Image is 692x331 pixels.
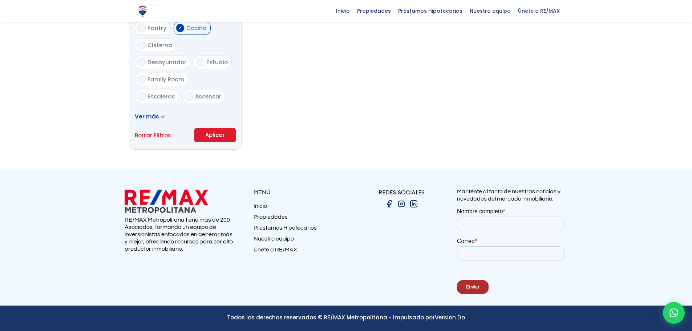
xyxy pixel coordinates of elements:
a: Version Do [435,314,465,321]
span: Únete a RE/MAX [514,5,563,16]
span: Ver más [135,113,159,120]
p: RE/MAX Metropolitana tiene más de 200 Asociados, formando un equipo de inversionistas enfocados e... [125,216,235,253]
span: Cisterna [147,41,172,49]
span: Nuestro equipo [466,5,514,16]
img: Logo de REMAX [136,5,149,17]
a: Nuestro equipo [254,235,346,246]
p: Todos los derechos reservados © RE/MAX Metropolitana - Impulsado por [125,313,568,322]
a: Borrar Filtros [135,131,171,140]
input: Cocina [176,24,185,32]
p: Manténte al tanto de nuestras noticias y novedades del mercado inmobiliario. [457,188,568,202]
span: Pantry [147,24,166,32]
input: Ascensor [185,92,193,101]
input: Family Room [137,75,146,84]
input: Cisterna [137,41,146,49]
span: Estudio [206,58,228,66]
span: Desayunador [147,58,186,66]
span: Family Room [147,76,184,83]
a: Inicio [254,202,346,213]
a: Propiedades [254,213,346,224]
p: REDES SOCIALES [346,188,457,197]
span: Cocina [186,24,207,32]
span: Propiedades [353,5,394,16]
img: instagram.png [397,199,406,208]
input: Escaleras [137,92,146,101]
span: Ascensor [195,93,221,100]
a: Préstamos Hipotecarios [254,224,346,235]
iframe: Form 0 [457,208,568,300]
img: facebook.png [385,199,393,208]
p: MENÚ [254,188,346,197]
img: remax metropolitana logo [125,188,208,214]
input: Pantry [137,24,146,32]
button: Aplicar [194,128,236,142]
span: Inicio [332,5,353,16]
input: Desayunador [137,58,146,66]
a: Únete a RE/MAX [254,246,346,257]
span: Escaleras [147,93,175,100]
a: Ver más [135,113,165,120]
input: Estudio [196,58,205,66]
img: linkedin.png [409,199,418,208]
span: Préstamos Hipotecarios [394,5,466,16]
